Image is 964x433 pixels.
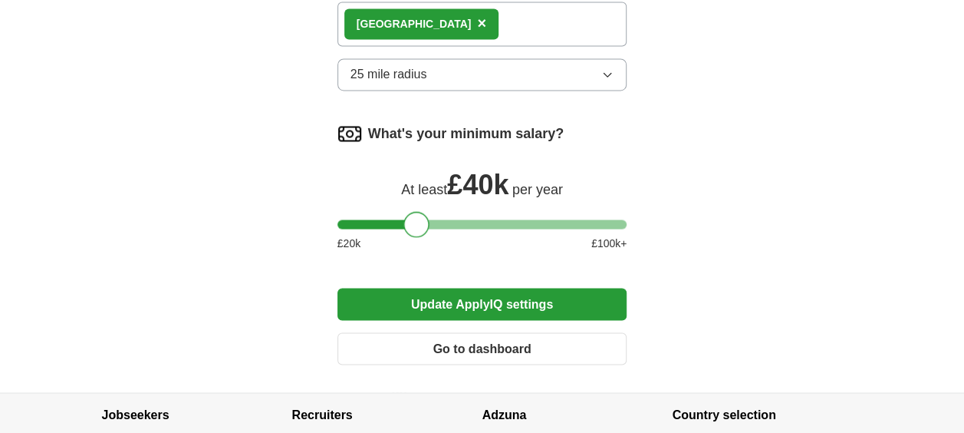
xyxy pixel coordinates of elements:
[401,182,447,197] span: At least
[337,121,362,146] img: salary.png
[477,15,486,31] span: ×
[357,16,472,32] div: [GEOGRAPHIC_DATA]
[350,65,427,84] span: 25 mile radius
[337,58,627,91] button: 25 mile radius
[447,169,508,200] span: £ 40k
[337,332,627,365] button: Go to dashboard
[512,182,563,197] span: per year
[591,235,627,251] span: £ 100 k+
[477,12,486,35] button: ×
[337,288,627,320] button: Update ApplyIQ settings
[337,235,360,251] span: £ 20 k
[368,124,564,144] label: What's your minimum salary?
